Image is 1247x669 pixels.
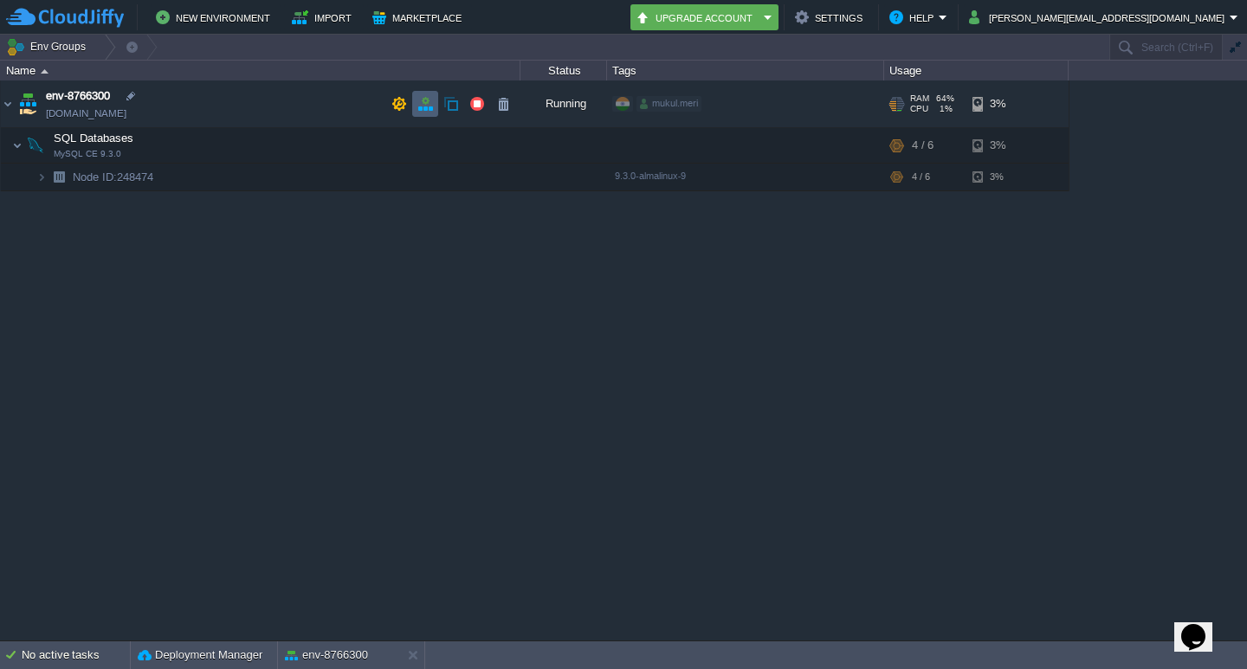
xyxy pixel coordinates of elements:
div: Tags [608,61,883,80]
span: Node ID: [73,170,117,183]
span: SQL Databases [52,131,136,145]
span: [DOMAIN_NAME] [46,105,126,122]
img: AMDAwAAAACH5BAEAAAAALAAAAAABAAEAAAICRAEAOw== [12,128,23,163]
button: Deployment Manager [138,646,262,664]
img: AMDAwAAAACH5BAEAAAAALAAAAAABAAEAAAICRAEAOw== [47,164,71,190]
a: Node ID:248474 [71,170,156,184]
div: 4 / 6 [912,164,930,190]
span: 248474 [71,170,156,184]
a: SQL DatabasesMySQL CE 9.3.0 [52,132,136,145]
div: No active tasks [22,641,130,669]
button: Env Groups [6,35,92,59]
button: Marketplace [372,7,467,28]
button: Help [889,7,939,28]
button: Import [292,7,357,28]
div: 3% [972,128,1029,163]
span: 9.3.0-almalinux-9 [615,170,686,181]
button: Settings [795,7,868,28]
div: Running [520,80,607,127]
img: AMDAwAAAACH5BAEAAAAALAAAAAABAAEAAAICRAEAOw== [23,128,48,163]
button: env-8766300 [285,646,368,664]
div: Usage [885,61,1068,80]
img: AMDAwAAAACH5BAEAAAAALAAAAAABAAEAAAICRAEAOw== [41,69,48,74]
div: 3% [972,164,1029,190]
button: Upgrade Account [636,7,759,28]
button: [PERSON_NAME][EMAIL_ADDRESS][DOMAIN_NAME] [969,7,1230,28]
span: CPU [910,104,928,114]
button: New Environment [156,7,275,28]
img: CloudJiffy [6,7,124,29]
img: AMDAwAAAACH5BAEAAAAALAAAAAABAAEAAAICRAEAOw== [36,164,47,190]
div: Status [521,61,606,80]
span: 64% [936,93,954,104]
img: AMDAwAAAACH5BAEAAAAALAAAAAABAAEAAAICRAEAOw== [1,80,15,127]
img: AMDAwAAAACH5BAEAAAAALAAAAAABAAEAAAICRAEAOw== [16,80,40,127]
iframe: chat widget [1174,600,1230,652]
div: 4 / 6 [912,128,934,163]
div: mukul.meri [636,96,701,112]
a: env-8766300 [46,87,110,105]
span: RAM [910,93,929,104]
span: MySQL CE 9.3.0 [54,149,121,159]
div: Name [2,61,520,80]
div: 3% [972,80,1029,127]
span: 1% [935,104,953,114]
